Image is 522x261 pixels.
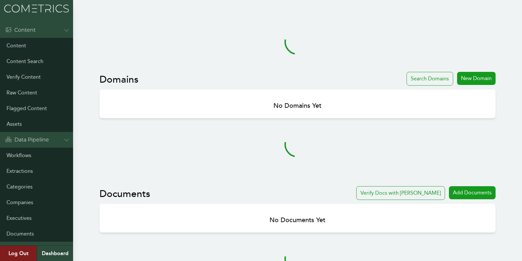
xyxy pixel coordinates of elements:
[407,72,453,86] div: Search Domains
[100,188,150,200] h2: Documents
[356,186,445,200] button: Verify Docs with [PERSON_NAME]
[449,186,496,199] div: Add Documents
[105,216,490,225] h3: No Documents Yet
[105,101,490,110] h3: No Domains Yet
[100,74,138,86] h2: Domains
[284,131,311,157] svg: audio-loading
[457,72,496,85] div: New Domain
[5,26,36,34] div: Content
[284,29,311,55] svg: audio-loading
[37,246,73,261] a: Dashboard
[5,136,49,144] div: Data Pipeline
[449,186,496,200] a: Add Documents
